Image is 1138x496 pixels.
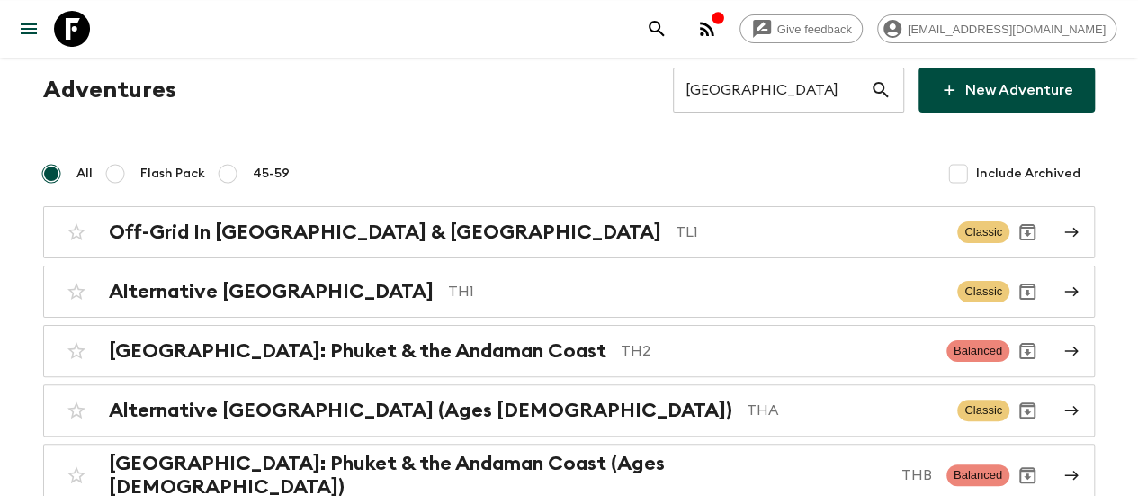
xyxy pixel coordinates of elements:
input: e.g. AR1, Argentina [673,65,870,115]
a: New Adventure [918,68,1095,113]
span: 45-59 [253,165,290,183]
p: TH2 [621,340,932,362]
a: Alternative [GEOGRAPHIC_DATA] (Ages [DEMOGRAPHIC_DATA])THAClassicArchive [43,384,1095,437]
span: Flash Pack [140,165,205,183]
button: search adventures [639,11,675,47]
h2: Alternative [GEOGRAPHIC_DATA] (Ages [DEMOGRAPHIC_DATA]) [109,399,732,422]
p: TL1 [676,221,943,243]
button: Archive [1009,457,1045,493]
p: TH1 [448,281,943,302]
span: Classic [957,281,1009,302]
h2: Alternative [GEOGRAPHIC_DATA] [109,280,434,303]
a: Alternative [GEOGRAPHIC_DATA]TH1ClassicArchive [43,266,1095,318]
a: [GEOGRAPHIC_DATA]: Phuket & the Andaman CoastTH2BalancedArchive [43,325,1095,377]
div: [EMAIL_ADDRESS][DOMAIN_NAME] [877,14,1116,43]
a: Off-Grid In [GEOGRAPHIC_DATA] & [GEOGRAPHIC_DATA]TL1ClassicArchive [43,206,1095,258]
h2: Off-Grid In [GEOGRAPHIC_DATA] & [GEOGRAPHIC_DATA] [109,221,661,244]
span: Classic [957,221,1009,243]
a: Give feedback [739,14,863,43]
p: THA [747,400,943,421]
button: Archive [1009,214,1045,250]
h1: Adventures [43,72,176,108]
span: Balanced [946,340,1009,362]
span: [EMAIL_ADDRESS][DOMAIN_NAME] [898,23,1116,36]
span: All [76,165,93,183]
span: Include Archived [976,165,1080,183]
p: THB [901,464,932,486]
button: Archive [1009,333,1045,369]
h2: [GEOGRAPHIC_DATA]: Phuket & the Andaman Coast [109,339,606,363]
span: Classic [957,400,1009,421]
button: Archive [1009,392,1045,428]
button: Archive [1009,274,1045,310]
span: Balanced [946,464,1009,486]
span: Give feedback [767,23,862,36]
button: menu [11,11,47,47]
